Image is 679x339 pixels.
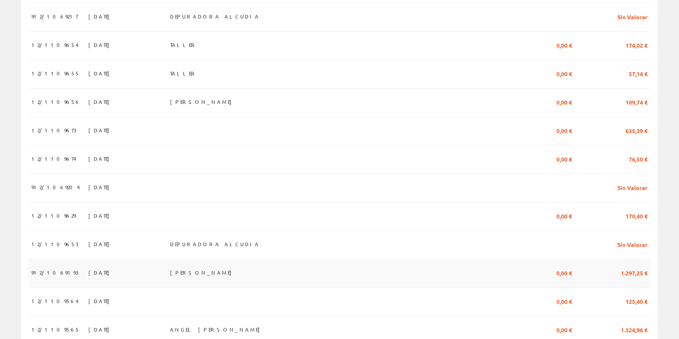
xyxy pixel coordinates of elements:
span: 1.324,96 € [621,323,648,335]
span: [DATE] [88,39,113,51]
span: 0,00 € [556,39,572,51]
span: 1.297,25 € [621,266,648,279]
span: [DATE] [88,266,113,279]
span: 12/1109656 [31,96,81,108]
span: [PERSON_NAME] [170,266,235,279]
span: 12/1109654 [31,39,78,51]
span: 76,50 € [629,153,648,165]
span: TALLER [170,67,197,79]
span: ANGEL [PERSON_NAME] [170,323,263,335]
span: DEPURADORA ALCUDIA [170,238,260,250]
span: 12/1109655 [31,67,80,79]
span: 174,02 € [626,39,648,51]
span: [DATE] [88,67,113,79]
span: [DATE] [88,181,113,193]
span: 57,14 € [629,67,648,79]
span: 912/1069204 [31,181,80,193]
span: [DATE] [88,295,113,307]
span: 635,39 € [626,124,648,136]
span: 0,00 € [556,266,572,279]
span: 170,40 € [626,210,648,222]
span: [DATE] [88,238,113,250]
span: [DATE] [88,96,113,108]
span: 0,00 € [556,210,572,222]
span: Sin Valorar [617,238,648,250]
span: 0,00 € [556,124,572,136]
span: 0,00 € [556,153,572,165]
span: 12/1109564 [31,295,78,307]
span: 12/1109653 [31,238,78,250]
span: 12/1109674 [31,153,76,165]
span: 912/1069193 [31,266,78,279]
span: [DATE] [88,323,113,335]
span: 12/1109629 [31,210,76,222]
span: [PERSON_NAME] [170,96,235,108]
span: [DATE] [88,124,113,136]
span: 0,00 € [556,96,572,108]
span: 0,00 € [556,323,572,335]
span: DEPURADORA ALCUDIA [170,10,260,22]
span: Sin Valorar [617,181,648,193]
span: [DATE] [88,153,113,165]
span: 0,00 € [556,67,572,79]
span: 12/1109673 [31,124,76,136]
span: 12/1109565 [31,323,80,335]
span: 109,74 € [626,96,648,108]
span: 0,00 € [556,295,572,307]
span: [DATE] [88,10,113,22]
span: TALLER [170,39,197,51]
span: 912/1069217 [31,10,78,22]
span: 125,40 € [626,295,648,307]
span: Sin Valorar [617,10,648,22]
span: [DATE] [88,210,113,222]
